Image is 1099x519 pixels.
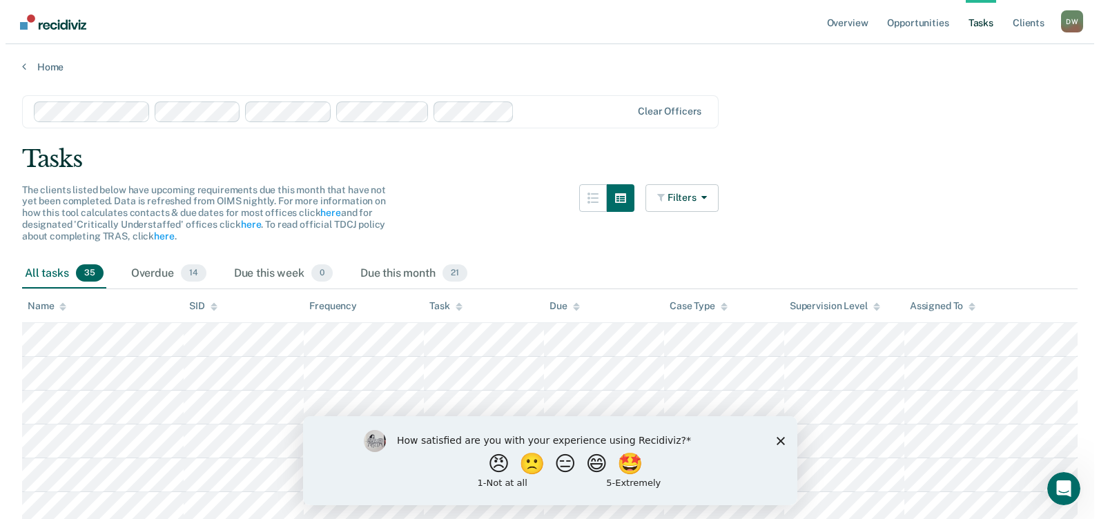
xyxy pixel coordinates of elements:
div: SID [184,300,212,312]
img: Recidiviz [14,14,81,30]
a: here [235,219,255,230]
div: Case Type [664,300,722,312]
iframe: Intercom live chat [1042,472,1075,505]
span: The clients listed below have upcoming requirements due this month that have not yet been complet... [17,184,380,242]
button: Profile dropdown button [1056,10,1078,32]
a: here [148,231,168,242]
div: Overdue14 [123,259,204,289]
span: 0 [306,264,327,282]
div: Tasks [17,145,1072,173]
a: here [315,207,335,218]
div: Name [22,300,61,312]
div: All tasks35 [17,259,101,289]
span: 35 [70,264,98,282]
iframe: Survey by Kim from Recidiviz [298,416,792,505]
div: D W [1056,10,1078,32]
button: Filters [640,184,713,212]
div: Assigned To [904,300,970,312]
div: Task [424,300,456,312]
span: 14 [175,264,201,282]
div: Supervision Level [784,300,875,312]
div: Due [544,300,574,312]
div: Clear officers [632,106,696,117]
div: Due this month21 [352,259,465,289]
div: Frequency [304,300,351,312]
div: Due this week0 [226,259,330,289]
a: Home [17,61,1072,73]
span: 21 [437,264,462,282]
